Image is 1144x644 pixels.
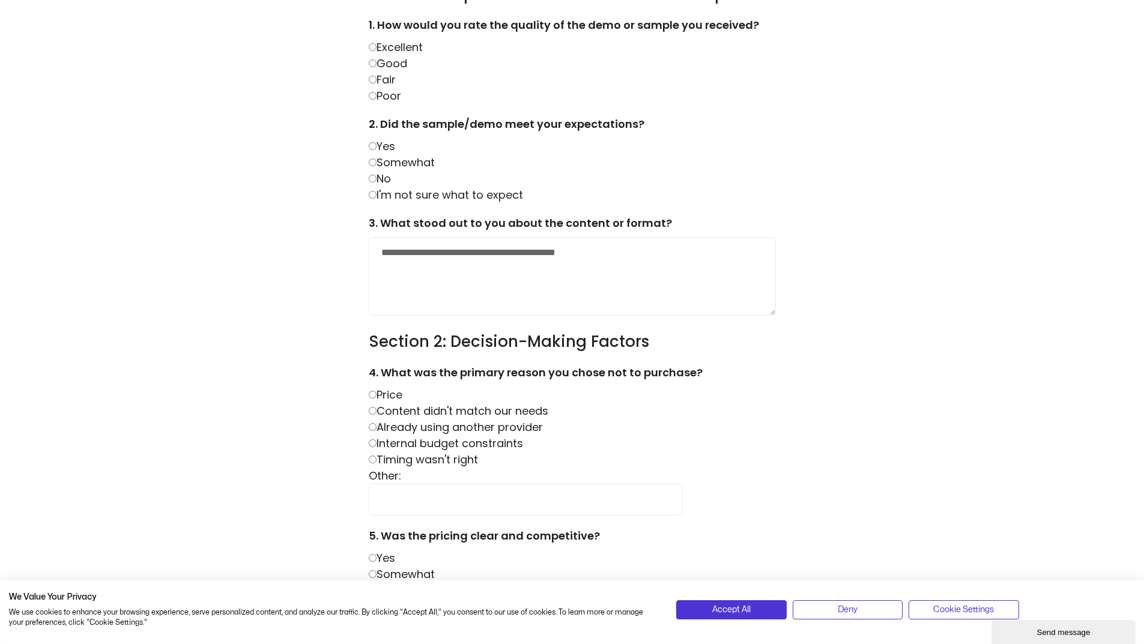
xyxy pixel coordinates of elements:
[369,116,776,138] label: 2. Did the sample/demo meet your expectations?
[369,387,402,402] label: Price
[369,92,377,100] input: Poor
[369,468,401,483] label: Other:
[369,175,377,182] input: No
[793,600,903,619] button: Deny all cookies
[369,436,523,451] label: Internal budget constraints
[712,603,751,616] span: Accept All
[369,364,776,387] label: 4. What was the primary reason you chose not to purchase?
[369,88,401,103] label: Poor
[369,550,395,565] label: Yes
[369,215,776,237] label: 3. What stood out to you about the content or format?
[369,554,377,562] input: Yes
[909,600,1018,619] button: Adjust cookie preferences
[369,528,776,550] label: 5. Was the pricing clear and competitive?
[369,56,407,71] label: Good
[9,592,658,603] h2: We Value Your Privacy
[838,603,858,616] span: Deny
[676,600,786,619] button: Accept all cookies
[369,456,377,463] input: Timing wasn't right
[369,420,543,435] label: Already using another provider
[369,332,776,352] h3: Section 2: Decision-Making Factors
[369,142,377,150] input: Yes
[369,191,377,199] input: I'm not sure what to expect
[369,43,377,51] input: Excellent
[9,607,658,628] p: We use cookies to enhance your browsing experience, serve personalized content, and analyze our t...
[369,59,377,67] input: Good
[369,155,435,170] label: Somewhat
[369,423,377,431] input: Already using another provider
[369,439,377,447] input: Internal budget constraints
[369,17,776,39] label: 1. How would you rate the quality of the demo or sample you received?
[991,618,1138,644] iframe: chat widget
[369,139,395,154] label: Yes
[933,603,994,616] span: Cookie Settings
[369,391,377,399] input: Price
[369,40,423,55] label: Excellent
[369,187,523,202] label: I'm not sure what to expect
[369,76,377,83] input: Fair
[369,407,377,415] input: Content didn't match our needs
[369,72,396,87] label: Fair
[369,158,377,166] input: Somewhat
[369,171,391,186] label: No
[369,452,478,467] label: Timing wasn't right
[369,403,548,418] label: Content didn't match our needs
